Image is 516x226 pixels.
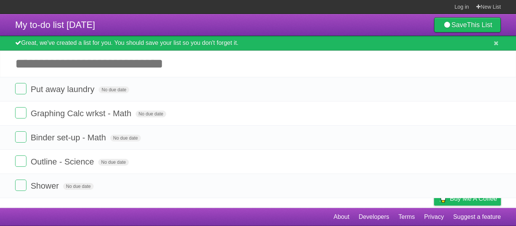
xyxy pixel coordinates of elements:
[434,17,501,32] a: SaveThis List
[110,135,141,141] span: No due date
[399,210,415,224] a: Terms
[15,180,26,191] label: Done
[334,210,349,224] a: About
[31,157,96,166] span: Outline - Science
[15,155,26,167] label: Done
[434,192,501,206] a: Buy me a coffee
[453,210,501,224] a: Suggest a feature
[15,20,95,30] span: My to-do list [DATE]
[31,133,108,142] span: Binder set-up - Math
[15,107,26,118] label: Done
[99,86,129,93] span: No due date
[15,83,26,94] label: Done
[63,183,94,190] span: No due date
[31,85,96,94] span: Put away laundry
[358,210,389,224] a: Developers
[31,181,61,191] span: Shower
[98,159,129,166] span: No due date
[31,109,133,118] span: Graphing Calc wrkst - Math
[136,111,166,117] span: No due date
[450,192,497,205] span: Buy me a coffee
[467,21,492,29] b: This List
[15,131,26,143] label: Done
[424,210,444,224] a: Privacy
[438,192,448,205] img: Buy me a coffee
